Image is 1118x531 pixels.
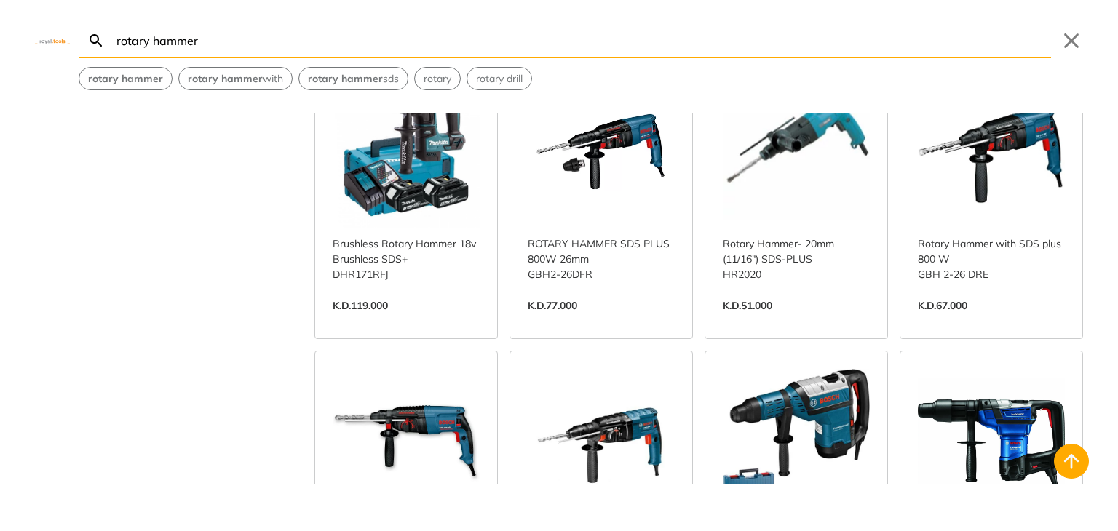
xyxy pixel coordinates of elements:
div: Suggestion: rotary hammer with [178,67,293,90]
div: Suggestion: rotary drill [467,67,532,90]
img: Close [35,37,70,44]
svg: Search [87,32,105,49]
button: Back to top [1054,444,1089,479]
button: Select suggestion: rotary [415,68,460,89]
button: Select suggestion: rotary hammer with [179,68,292,89]
div: Suggestion: rotary hammer sds [298,67,408,90]
span: rotary drill [476,71,523,87]
button: Select suggestion: rotary hammer [79,68,172,89]
span: sds [308,71,399,87]
button: Select suggestion: rotary hammer sds [299,68,408,89]
strong: rotary hammer [308,72,383,85]
input: Search… [114,23,1051,57]
button: Select suggestion: rotary drill [467,68,531,89]
div: Suggestion: rotary [414,67,461,90]
button: Close [1060,29,1083,52]
div: Suggestion: rotary hammer [79,67,173,90]
svg: Back to top [1060,450,1083,473]
strong: rotary hammer [188,72,263,85]
span: rotary [424,71,451,87]
strong: rotary hammer [88,72,163,85]
span: with [188,71,283,87]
